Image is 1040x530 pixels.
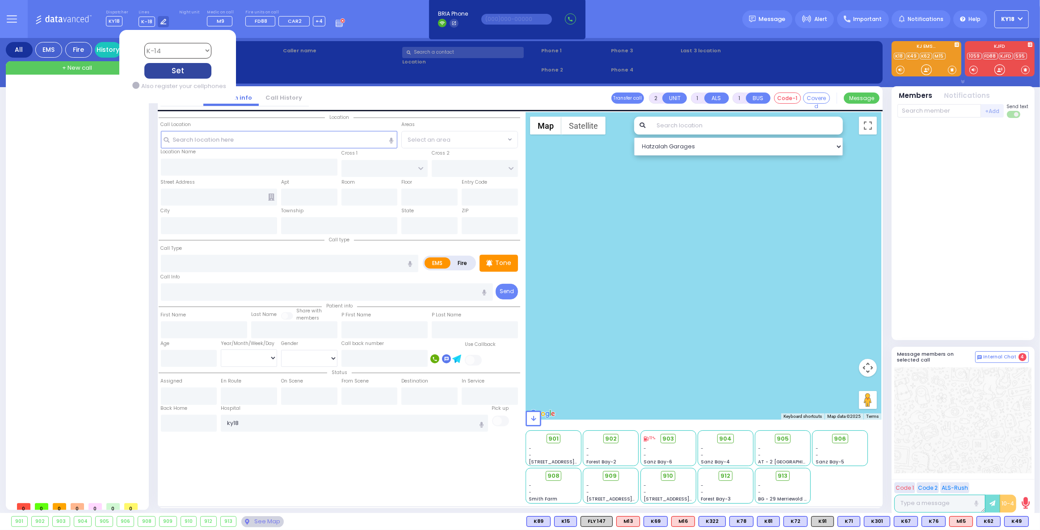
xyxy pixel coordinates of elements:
[144,63,211,79] div: Set
[644,516,668,527] div: K69
[179,10,199,15] label: Night unit
[495,258,511,268] p: Tone
[1007,103,1029,110] span: Send text
[586,445,589,452] span: -
[920,53,932,59] a: K62
[701,489,703,496] span: -
[644,489,646,496] span: -
[864,516,890,527] div: BLS
[221,517,236,526] div: 913
[757,516,780,527] div: BLS
[586,489,589,496] span: -
[529,452,532,458] span: -
[541,47,608,55] span: Phone 1
[529,482,532,489] span: -
[438,10,468,18] span: BRIA Phone
[662,434,674,443] span: 903
[35,42,62,58] div: EMS
[777,434,789,443] span: 905
[759,15,786,24] span: Message
[758,482,761,489] span: -
[408,135,451,144] span: Select an area
[922,516,946,527] div: BLS
[217,17,224,25] span: M9
[106,503,120,510] span: 0
[6,42,33,58] div: All
[814,15,827,23] span: Alert
[611,47,678,55] span: Phone 3
[844,93,880,104] button: Message
[758,452,761,458] span: -
[644,435,655,442] div: 11%
[983,53,998,59] a: FD88
[1004,516,1029,527] div: K49
[616,516,640,527] div: M13
[548,434,559,443] span: 901
[161,121,191,128] label: Call Location
[699,516,726,527] div: BLS
[492,405,509,412] label: Pick up
[283,47,399,55] label: Caller name
[74,517,92,526] div: 904
[32,517,49,526] div: 902
[402,58,539,66] label: Location
[816,445,818,452] span: -
[529,445,532,452] span: -
[605,434,617,443] span: 902
[117,517,134,526] div: 906
[758,496,808,502] span: BG - 29 Merriewold S.
[662,93,687,104] button: UNIT
[729,516,754,527] div: BLS
[481,14,552,25] input: (000)000-00000
[611,66,678,74] span: Phone 4
[554,516,577,527] div: K15
[783,516,808,527] div: K72
[181,517,197,526] div: 910
[977,355,982,360] img: comment-alt.png
[816,452,818,458] span: -
[462,207,468,215] label: ZIP
[71,503,84,510] span: 0
[701,496,731,502] span: Forest Bay-3
[160,517,177,526] div: 909
[526,516,551,527] div: BLS
[259,93,309,102] a: Call History
[528,408,557,420] a: Open this area in Google Maps (opens a new window)
[53,503,66,510] span: 0
[201,517,216,526] div: 912
[462,179,487,186] label: Entry Code
[322,303,357,309] span: Patient info
[268,193,274,201] span: Other building occupants
[1014,53,1027,59] a: 595
[586,458,616,465] span: Forest Bay-2
[241,516,283,527] div: See map
[401,378,428,385] label: Destination
[803,93,830,104] button: Covered
[221,405,240,412] label: Hospital
[644,445,646,452] span: -
[783,516,808,527] div: BLS
[221,340,277,347] div: Year/Month/Week/Day
[53,517,70,526] div: 903
[899,91,933,101] button: Members
[161,340,170,347] label: Age
[944,91,990,101] button: Notifications
[720,471,730,480] span: 912
[701,482,703,489] span: -
[977,516,1001,527] div: K62
[124,503,138,510] span: 0
[663,471,674,480] span: 910
[644,482,646,489] span: -
[62,63,92,72] span: + New call
[581,516,613,527] div: FLY 147
[88,503,102,510] span: 0
[221,415,488,432] input: Search hospital
[977,516,1001,527] div: BLS
[281,207,303,215] label: Township
[859,391,877,409] button: Drag Pegman onto the map to open Street View
[316,17,323,25] span: +4
[432,311,461,319] label: P Last Name
[894,516,918,527] div: BLS
[859,359,877,377] button: Map camera controls
[35,503,48,510] span: 0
